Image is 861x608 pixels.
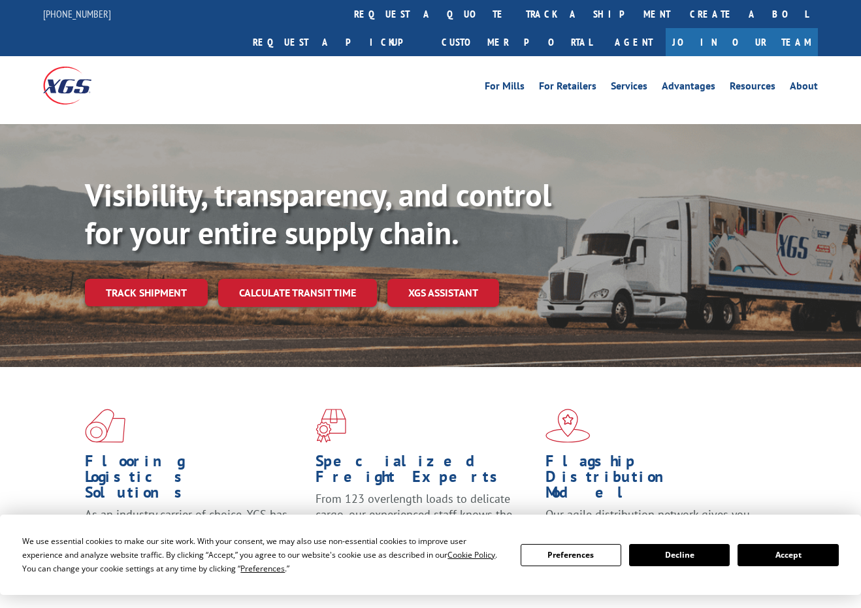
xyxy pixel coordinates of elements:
[485,81,525,95] a: For Mills
[218,279,377,307] a: Calculate transit time
[611,81,647,95] a: Services
[662,81,715,95] a: Advantages
[85,453,306,507] h1: Flooring Logistics Solutions
[240,563,285,574] span: Preferences
[447,549,495,560] span: Cookie Policy
[539,81,596,95] a: For Retailers
[243,28,432,56] a: Request a pickup
[316,409,346,443] img: xgs-icon-focused-on-flooring-red
[521,544,621,566] button: Preferences
[85,174,551,253] b: Visibility, transparency, and control for your entire supply chain.
[316,491,536,549] p: From 123 overlength loads to delicate cargo, our experienced staff knows the best way to move you...
[387,279,499,307] a: XGS ASSISTANT
[85,279,208,306] a: Track shipment
[629,544,730,566] button: Decline
[22,534,504,575] div: We use essential cookies to make our site work. With your consent, we may also use non-essential ...
[545,507,750,553] span: Our agile distribution network gives you nationwide inventory management on demand.
[666,28,818,56] a: Join Our Team
[85,507,287,553] span: As an industry carrier of choice, XGS has brought innovation and dedication to flooring logistics...
[730,81,775,95] a: Resources
[545,453,766,507] h1: Flagship Distribution Model
[602,28,666,56] a: Agent
[85,409,125,443] img: xgs-icon-total-supply-chain-intelligence-red
[43,7,111,20] a: [PHONE_NUMBER]
[790,81,818,95] a: About
[432,28,602,56] a: Customer Portal
[545,409,591,443] img: xgs-icon-flagship-distribution-model-red
[316,453,536,491] h1: Specialized Freight Experts
[738,544,838,566] button: Accept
